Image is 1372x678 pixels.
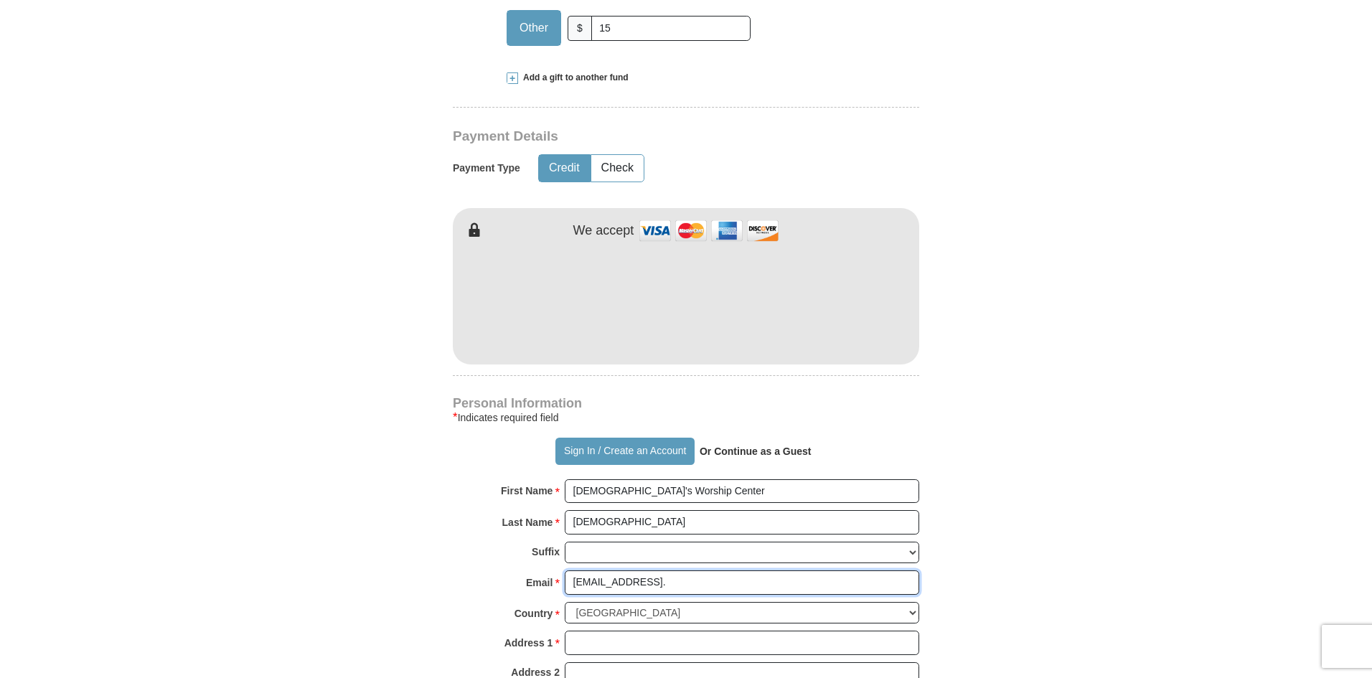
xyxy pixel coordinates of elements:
[453,409,919,426] div: Indicates required field
[453,128,819,145] h3: Payment Details
[539,155,590,182] button: Credit
[504,633,553,653] strong: Address 1
[453,397,919,409] h4: Personal Information
[502,512,553,532] strong: Last Name
[700,446,812,457] strong: Or Continue as a Guest
[568,16,592,41] span: $
[512,17,555,39] span: Other
[526,573,553,593] strong: Email
[514,603,553,623] strong: Country
[532,542,560,562] strong: Suffix
[555,438,694,465] button: Sign In / Create an Account
[518,72,629,84] span: Add a gift to another fund
[501,481,553,501] strong: First Name
[637,215,781,246] img: credit cards accepted
[573,223,634,239] h4: We accept
[591,16,751,41] input: Other Amount
[591,155,644,182] button: Check
[453,162,520,174] h5: Payment Type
